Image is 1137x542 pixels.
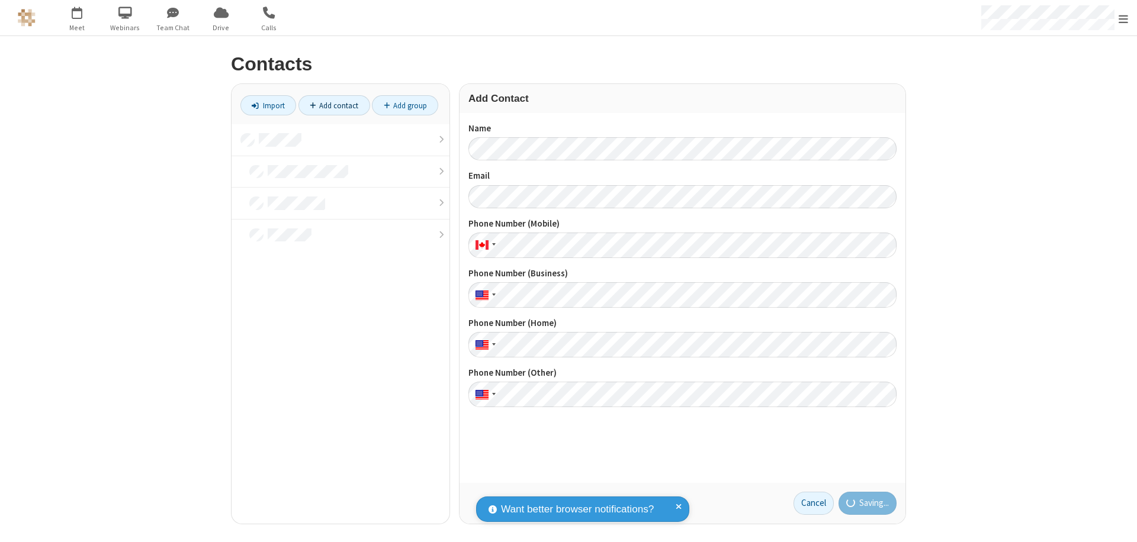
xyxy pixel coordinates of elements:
[231,54,906,75] h2: Contacts
[468,317,897,330] label: Phone Number (Home)
[468,217,897,231] label: Phone Number (Mobile)
[468,382,499,407] div: United States: + 1
[468,122,897,135] label: Name
[151,22,195,33] span: Team Chat
[468,267,897,280] label: Phone Number (Business)
[199,22,243,33] span: Drive
[372,95,438,115] a: Add group
[794,492,834,515] a: Cancel
[240,95,296,115] a: Import
[839,492,897,515] button: Saving...
[468,93,897,104] h3: Add Contact
[247,22,291,33] span: Calls
[103,22,147,33] span: Webinars
[468,233,499,258] div: Canada: + 1
[298,95,370,115] a: Add contact
[859,496,889,510] span: Saving...
[468,169,897,183] label: Email
[468,332,499,357] div: United States: + 1
[55,22,99,33] span: Meet
[468,282,499,308] div: United States: + 1
[501,502,654,517] span: Want better browser notifications?
[18,9,36,27] img: QA Selenium DO NOT DELETE OR CHANGE
[468,366,897,380] label: Phone Number (Other)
